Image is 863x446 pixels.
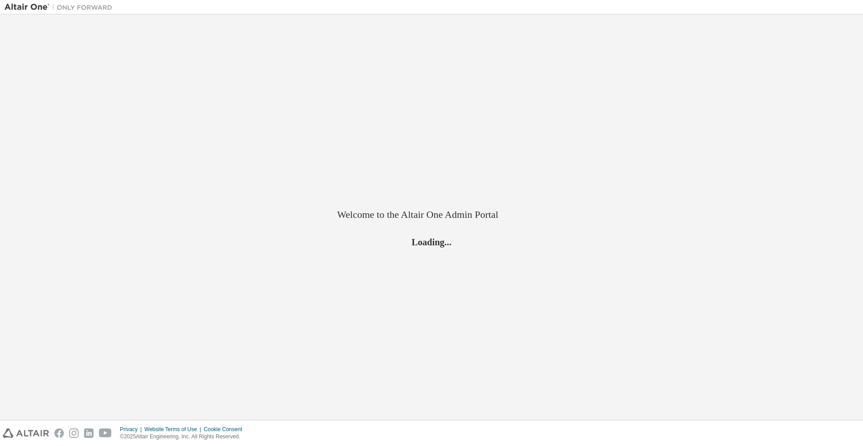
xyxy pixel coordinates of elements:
p: © 2025 Altair Engineering, Inc. All Rights Reserved. [120,433,248,441]
div: Privacy [120,426,144,433]
div: Cookie Consent [204,426,247,433]
img: youtube.svg [99,428,112,438]
img: altair_logo.svg [3,428,49,438]
img: Altair One [4,3,117,12]
img: instagram.svg [69,428,79,438]
div: Website Terms of Use [144,426,204,433]
h2: Welcome to the Altair One Admin Portal [337,208,526,221]
img: linkedin.svg [84,428,93,438]
h2: Loading... [337,236,526,248]
img: facebook.svg [54,428,64,438]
